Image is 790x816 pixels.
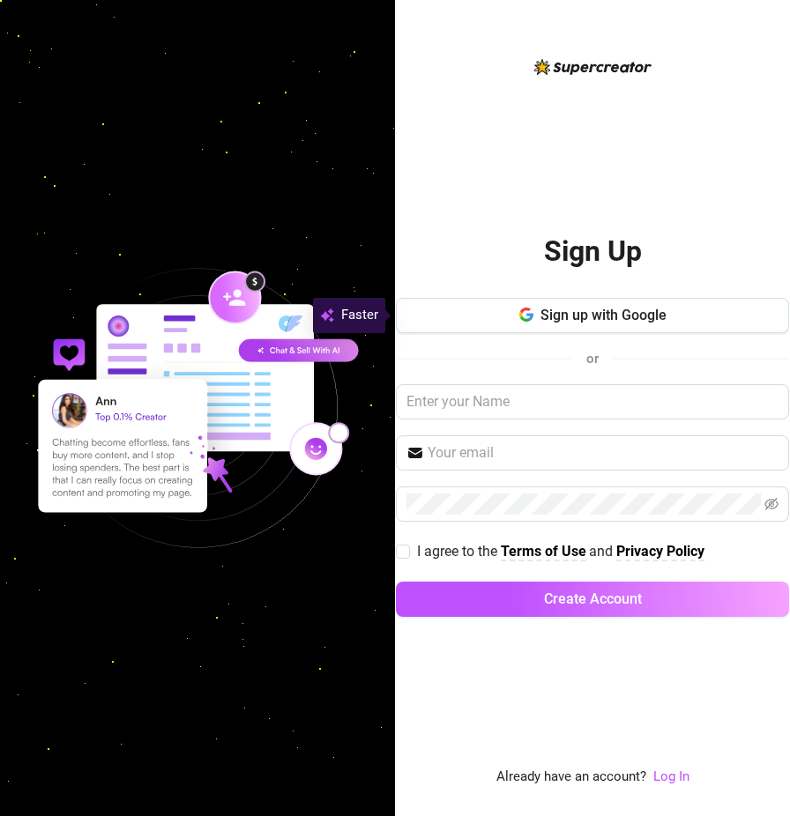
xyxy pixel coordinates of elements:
a: Log In [653,767,689,788]
button: Create Account [396,582,789,617]
input: Your email [428,442,779,464]
input: Enter your Name [396,384,789,419]
strong: Terms of Use [501,543,586,560]
img: logo-BBDzfeDw.svg [534,59,652,75]
strong: Privacy Policy [616,543,704,560]
span: Sign up with Google [540,307,667,323]
img: svg%3e [320,305,334,326]
span: Faster [341,305,378,326]
h2: Sign Up [544,234,642,270]
span: and [589,543,616,560]
span: Create Account [544,590,642,607]
span: eye-invisible [764,497,779,511]
a: Log In [653,768,689,784]
span: I agree to the [417,543,501,560]
a: Privacy Policy [616,543,704,561]
span: Already have an account? [496,767,646,788]
button: Sign up with Google [396,298,789,333]
a: Terms of Use [501,543,586,561]
span: or [586,351,599,367]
